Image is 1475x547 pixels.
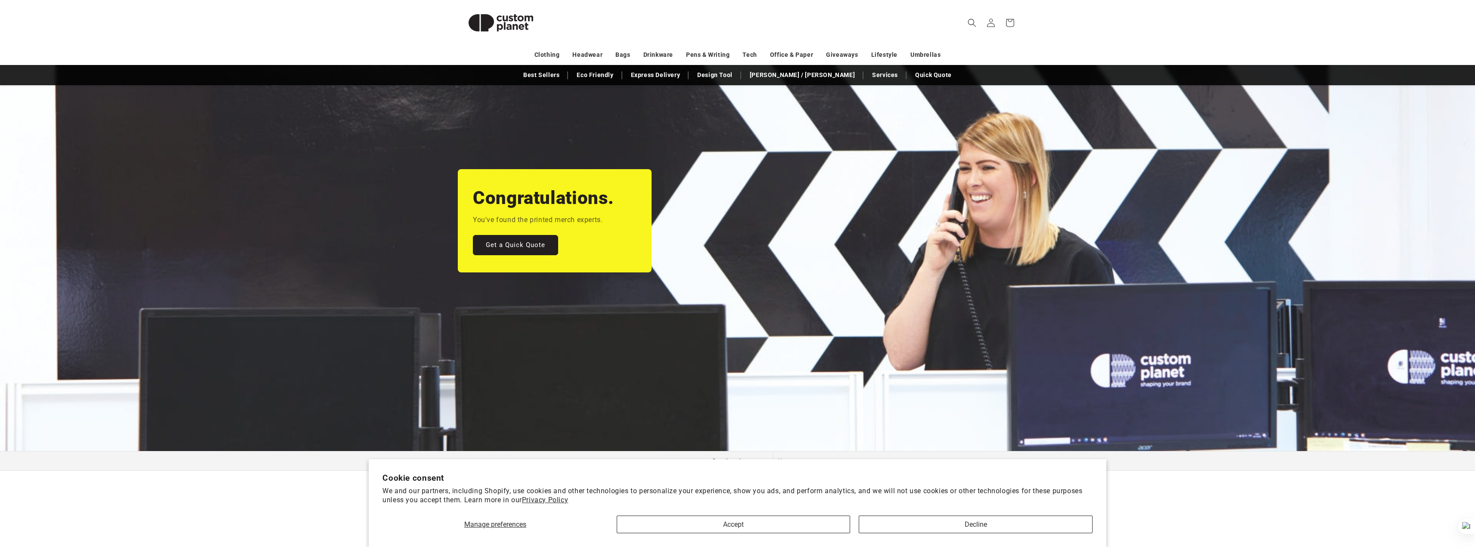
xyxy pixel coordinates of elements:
[826,47,858,62] a: Giveaways
[572,68,618,83] a: Eco Friendly
[751,451,770,470] button: Next slide
[617,516,850,533] button: Accept
[572,47,602,62] a: Headwear
[519,68,564,83] a: Best Sellers
[859,516,1092,533] button: Decline
[464,520,526,528] span: Manage preferences
[686,47,730,62] a: Pens & Writing
[871,47,897,62] a: Lifestyle
[683,451,702,470] button: Previous slide
[708,454,720,467] button: Load slide 1 of 3
[473,235,558,255] a: Get a Quick Quote
[773,451,792,470] button: Pause slideshow
[382,487,1093,505] p: We and our partners, including Shopify, use cookies and other technologies to personalize your ex...
[382,473,1093,483] h2: Cookie consent
[627,68,685,83] a: Express Delivery
[745,68,859,83] a: [PERSON_NAME] / [PERSON_NAME]
[458,3,544,42] img: Custom Planet
[911,68,956,83] a: Quick Quote
[382,516,608,533] button: Manage preferences
[693,68,737,83] a: Design Tool
[742,47,757,62] a: Tech
[770,47,813,62] a: Office & Paper
[910,47,941,62] a: Umbrellas
[473,186,614,210] h2: Congratulations.
[534,47,560,62] a: Clothing
[733,454,746,467] button: Load slide 3 of 3
[720,454,733,467] button: Load slide 2 of 3
[963,13,981,32] summary: Search
[615,47,630,62] a: Bags
[473,214,602,226] p: You've found the printed merch experts.
[522,496,568,504] a: Privacy Policy
[643,47,673,62] a: Drinkware
[868,68,902,83] a: Services
[1331,454,1475,547] iframe: Chat Widget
